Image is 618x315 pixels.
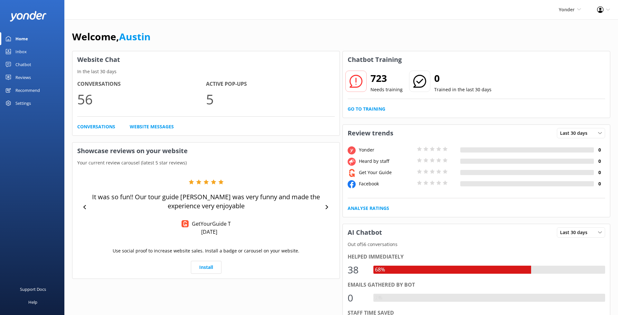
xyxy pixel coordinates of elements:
[348,105,385,113] a: Go to Training
[560,130,591,137] span: Last 30 days
[189,220,231,227] p: GetYourGuide T
[348,290,367,306] div: 0
[357,180,415,187] div: Facebook
[119,30,151,43] a: Austin
[559,6,575,13] span: Yonder
[15,97,31,110] div: Settings
[28,296,37,309] div: Help
[20,283,46,296] div: Support Docs
[10,11,47,22] img: yonder-white-logo.png
[594,146,605,153] h4: 0
[206,88,335,110] p: 5
[77,123,115,130] a: Conversations
[206,80,335,88] h4: Active Pop-ups
[348,205,389,212] a: Analyse Ratings
[357,158,415,165] div: Heard by staff
[357,169,415,176] div: Get Your Guide
[191,261,221,274] a: Install
[72,143,340,159] h3: Showcase reviews on your website
[373,266,387,274] div: 68%
[15,71,31,84] div: Reviews
[434,86,492,93] p: Trained in the last 30 days
[343,241,610,248] p: Out of 56 conversations
[130,123,174,130] a: Website Messages
[72,68,340,75] p: In the last 30 days
[594,169,605,176] h4: 0
[370,71,403,86] h2: 723
[72,51,340,68] h3: Website Chat
[348,262,367,278] div: 38
[343,51,407,68] h3: Chatbot Training
[343,224,387,241] h3: AI Chatbot
[72,159,340,166] p: Your current review carousel (latest 5 star reviews)
[594,158,605,165] h4: 0
[72,29,151,44] h1: Welcome,
[357,146,415,153] div: Yonder
[434,71,492,86] h2: 0
[348,253,605,261] div: Helped immediately
[348,281,605,289] div: Emails gathered by bot
[370,86,403,93] p: Needs training
[15,84,40,97] div: Recommend
[182,220,189,227] img: Get Your Guide Reviews
[15,45,27,58] div: Inbox
[15,58,31,71] div: Chatbot
[560,229,591,236] span: Last 30 days
[343,125,398,142] h3: Review trends
[90,192,322,211] p: It was so fun!! Our tour guide [PERSON_NAME] was very funny and made the experience very enjoyable
[77,88,206,110] p: 56
[77,80,206,88] h4: Conversations
[201,228,217,235] p: [DATE]
[113,247,299,254] p: Use social proof to increase website sales. Install a badge or carousel on your website.
[15,32,28,45] div: Home
[373,294,384,302] div: 0%
[594,180,605,187] h4: 0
